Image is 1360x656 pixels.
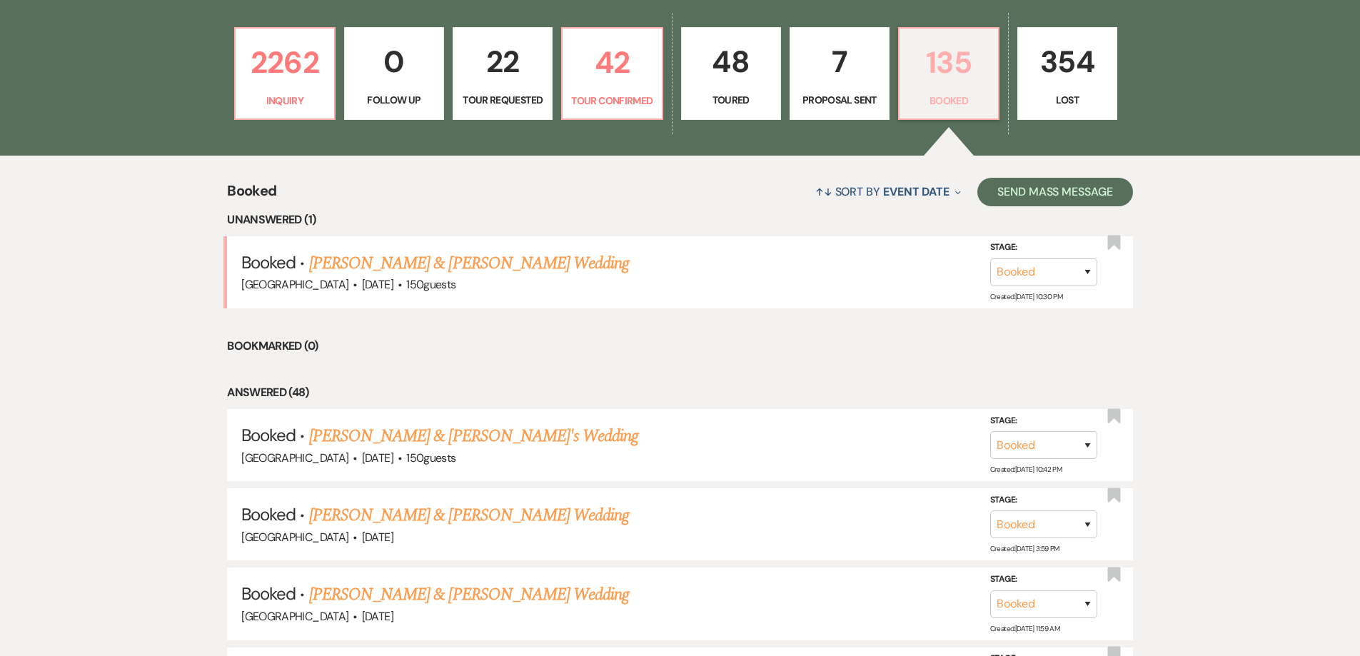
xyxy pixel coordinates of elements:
li: Answered (48) [227,383,1133,402]
span: Event Date [883,184,950,199]
p: 0 [353,38,435,86]
p: Follow Up [353,92,435,108]
a: 7Proposal Sent [790,27,890,120]
a: [PERSON_NAME] & [PERSON_NAME] Wedding [309,582,629,607]
a: [PERSON_NAME] & [PERSON_NAME] Wedding [309,503,629,528]
span: 150 guests [406,277,455,292]
p: Tour Requested [462,92,543,108]
p: Tour Confirmed [571,93,653,109]
span: Created: [DATE] 10:30 PM [990,292,1062,301]
a: 22Tour Requested [453,27,553,120]
button: Sort By Event Date [810,173,967,211]
li: Bookmarked (0) [227,337,1133,355]
span: [DATE] [362,450,393,465]
a: [PERSON_NAME] & [PERSON_NAME]'s Wedding [309,423,639,449]
a: 135Booked [898,27,999,120]
p: 22 [462,38,543,86]
a: 354Lost [1017,27,1117,120]
p: Lost [1027,92,1108,108]
span: Booked [241,424,296,446]
p: Toured [690,92,772,108]
button: Send Mass Message [977,178,1133,206]
label: Stage: [990,413,1097,429]
label: Stage: [990,493,1097,508]
a: 2262Inquiry [234,27,336,120]
p: Proposal Sent [799,92,880,108]
label: Stage: [990,572,1097,587]
span: [GEOGRAPHIC_DATA] [241,530,348,545]
span: [DATE] [362,277,393,292]
span: [DATE] [362,609,393,624]
span: Booked [241,582,296,605]
p: 42 [571,39,653,86]
p: 354 [1027,38,1108,86]
p: 135 [908,39,989,86]
span: Booked [241,251,296,273]
a: 0Follow Up [344,27,444,120]
p: Booked [908,93,989,109]
span: 150 guests [406,450,455,465]
span: [DATE] [362,530,393,545]
span: ↑↓ [815,184,832,199]
span: [GEOGRAPHIC_DATA] [241,450,348,465]
a: 42Tour Confirmed [561,27,663,120]
p: 2262 [244,39,326,86]
span: [GEOGRAPHIC_DATA] [241,277,348,292]
span: Created: [DATE] 10:42 PM [990,465,1062,474]
li: Unanswered (1) [227,211,1133,229]
span: Created: [DATE] 11:59 AM [990,624,1059,633]
a: 48Toured [681,27,781,120]
span: Booked [227,180,276,211]
span: Created: [DATE] 3:59 PM [990,544,1059,553]
p: 7 [799,38,880,86]
span: Booked [241,503,296,525]
p: Inquiry [244,93,326,109]
span: [GEOGRAPHIC_DATA] [241,609,348,624]
p: 48 [690,38,772,86]
label: Stage: [990,240,1097,256]
a: [PERSON_NAME] & [PERSON_NAME] Wedding [309,251,629,276]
